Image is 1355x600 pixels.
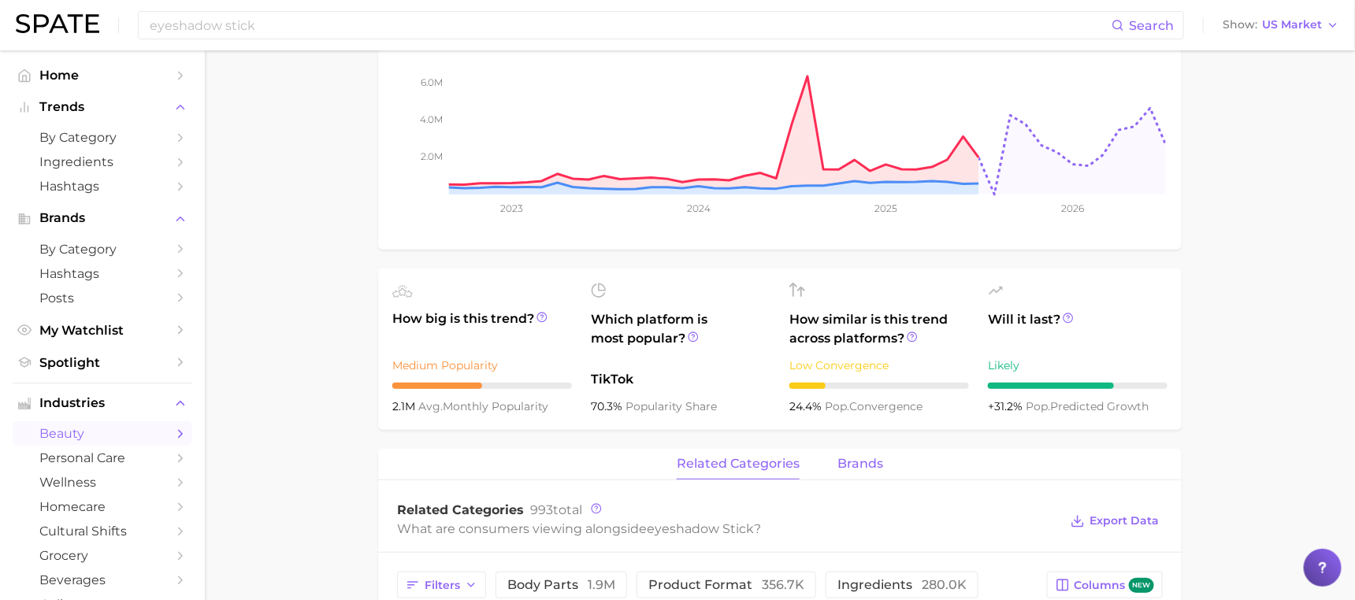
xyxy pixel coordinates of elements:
span: Ingredients [39,154,165,169]
span: Columns [1075,578,1154,593]
a: My Watchlist [13,318,192,343]
tspan: 2026 [1062,202,1085,214]
span: wellness [39,475,165,490]
span: Industries [39,396,165,410]
a: Spotlight [13,350,192,375]
span: 356.7k [762,577,804,592]
span: Hashtags [39,266,165,281]
a: personal care [13,446,192,470]
div: 2 / 10 [789,383,969,389]
tspan: 2025 [874,202,897,214]
img: SPATE [16,14,99,33]
span: Search [1129,18,1174,33]
span: brands [837,457,883,471]
span: Spotlight [39,355,165,370]
span: related categories [677,457,800,471]
span: beauty [39,426,165,441]
input: Search here for a brand, industry, or ingredient [148,12,1112,39]
span: Trends [39,100,165,114]
span: body parts [507,579,615,591]
span: Will it last? [988,310,1168,348]
a: Hashtags [13,261,192,286]
span: product format [648,579,804,591]
span: by Category [39,242,165,257]
span: US Market [1262,20,1322,29]
button: Filters [397,572,486,598]
span: How similar is this trend across platforms? [789,310,969,348]
a: Hashtags [13,174,192,198]
a: homecare [13,494,192,519]
span: predicted growth [1026,399,1149,413]
a: by Category [13,237,192,261]
span: Hashtags [39,179,165,194]
a: Ingredients [13,150,192,174]
button: Brands [13,206,192,230]
abbr: popularity index [1026,399,1050,413]
div: Likely [988,356,1168,375]
button: Columnsnew [1047,572,1163,598]
a: wellness [13,470,192,494]
span: ingredients [837,579,967,591]
span: Home [39,68,165,83]
span: Show [1223,20,1257,29]
span: 1.9m [588,577,615,592]
tspan: 2024 [687,202,711,214]
a: beverages [13,568,192,592]
span: Brands [39,211,165,225]
a: cultural shifts [13,519,192,543]
span: monthly popularity [418,399,548,413]
a: Posts [13,286,192,310]
a: grocery [13,543,192,568]
span: Related Categories [397,502,524,517]
span: convergence [825,399,923,413]
span: total [530,502,582,517]
a: beauty [13,421,192,446]
span: popularity share [626,399,717,413]
div: Medium Popularity [392,356,572,375]
abbr: average [418,399,443,413]
span: grocery [39,548,165,563]
span: 70.3% [591,399,626,413]
span: +31.2% [988,399,1026,413]
div: What are consumers viewing alongside ? [397,518,1059,539]
span: How big is this trend? [392,309,572,348]
span: 24.4% [789,399,825,413]
abbr: popularity index [825,399,849,413]
span: 2.1m [392,399,418,413]
span: personal care [39,450,165,465]
div: 5 / 10 [392,383,572,389]
span: cultural shifts [39,524,165,539]
span: TikTok [591,370,770,389]
span: Filters [425,579,460,592]
a: Home [13,63,192,87]
span: homecare [39,499,165,514]
span: eyeshadow stick [647,521,754,536]
button: ShowUS Market [1219,15,1343,35]
tspan: 2023 [500,202,523,214]
span: Posts [39,291,165,306]
span: 280.0k [922,577,967,592]
button: Industries [13,391,192,415]
span: My Watchlist [39,323,165,338]
span: Export Data [1090,514,1159,528]
button: Export Data [1067,510,1163,532]
span: by Category [39,130,165,145]
span: Which platform is most popular? [591,310,770,362]
div: 7 / 10 [988,383,1168,389]
div: Low Convergence [789,356,969,375]
button: Trends [13,95,192,119]
span: 993 [530,502,553,517]
span: new [1129,578,1154,593]
a: by Category [13,125,192,150]
span: beverages [39,572,165,587]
